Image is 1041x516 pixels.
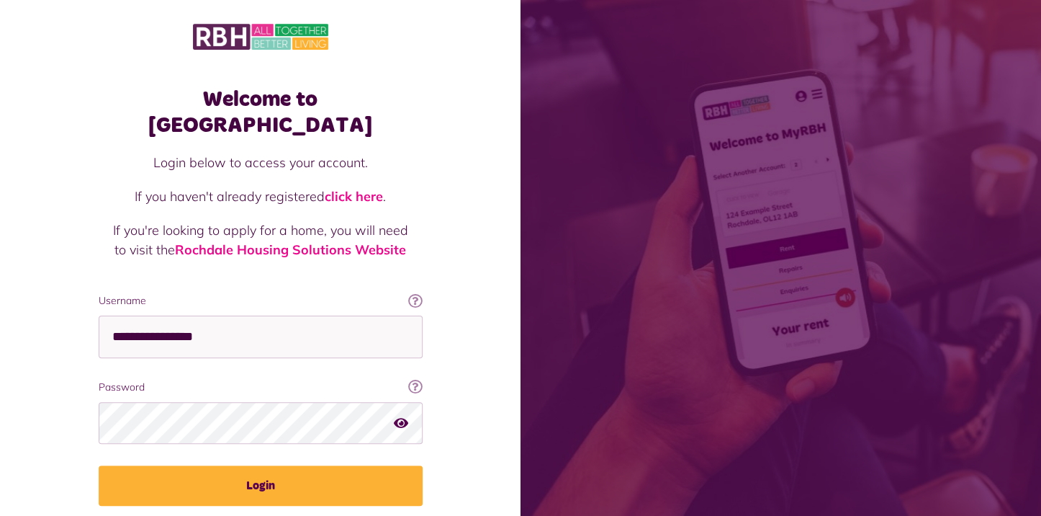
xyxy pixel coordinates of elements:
[99,380,423,395] label: Password
[113,153,408,172] p: Login below to access your account.
[175,241,406,258] a: Rochdale Housing Solutions Website
[193,22,328,52] img: MyRBH
[113,187,408,206] p: If you haven't already registered .
[325,188,383,205] a: click here
[113,221,408,259] p: If you're looking to apply for a home, you will need to visit the
[99,466,423,506] button: Login
[99,86,423,138] h1: Welcome to [GEOGRAPHIC_DATA]
[99,293,423,308] label: Username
